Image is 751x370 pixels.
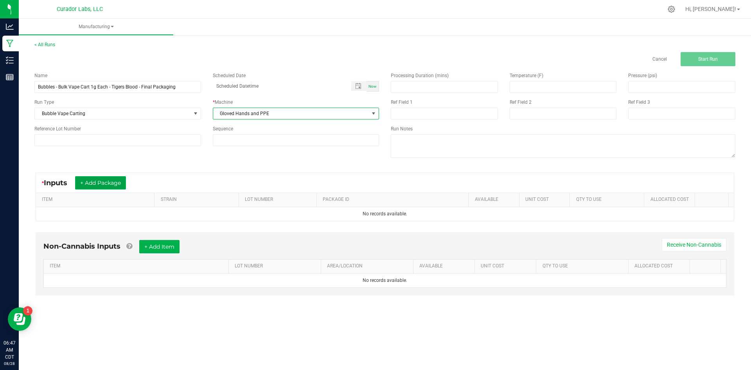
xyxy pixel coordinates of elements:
[525,197,567,203] a: Unit CostSortable
[681,52,735,66] button: Start Run
[34,73,47,78] span: Name
[667,5,676,13] div: Manage settings
[213,73,246,78] span: Scheduled Date
[481,263,533,269] a: Unit CostSortable
[327,263,410,269] a: AREA/LOCATIONSortable
[6,73,14,81] inline-svg: Reports
[368,84,377,88] span: Now
[8,307,31,331] iframe: Resource center
[34,126,81,132] span: Reference Lot Number
[36,207,734,221] td: No records available.
[44,274,726,287] td: No records available.
[634,263,687,269] a: Allocated CostSortable
[662,238,726,251] button: Receive Non-Cannabis
[351,81,367,91] span: Toggle popup
[4,361,15,366] p: 08/28
[391,73,449,78] span: Processing Duration (mins)
[696,263,718,269] a: Sortable
[6,40,14,47] inline-svg: Manufacturing
[510,73,543,78] span: Temperature (F)
[19,23,173,30] span: Manufacturing
[43,242,120,251] span: Non-Cannabis Inputs
[161,197,236,203] a: STRAINSortable
[419,263,472,269] a: AVAILABLESortable
[245,197,313,203] a: LOT NUMBERSortable
[19,19,173,35] a: Manufacturing
[44,179,75,187] span: Inputs
[35,108,191,119] span: Bubble Vape Carting
[6,23,14,31] inline-svg: Analytics
[652,56,667,63] a: Cancel
[235,263,318,269] a: LOT NUMBERSortable
[543,263,625,269] a: QTY TO USESortable
[126,242,132,251] a: Add Non-Cannabis items that were also consumed in the run (e.g. gloves and packaging); Also add N...
[685,6,736,12] span: Hi, [PERSON_NAME]!
[139,240,180,253] button: + Add Item
[57,6,103,13] span: Curador Labs, LLC
[34,42,55,47] a: < All Runs
[34,99,54,106] span: Run Type
[391,126,413,132] span: Run Notes
[42,197,151,203] a: ITEMSortable
[391,99,413,105] span: Ref Field 1
[75,176,126,190] button: + Add Package
[628,73,657,78] span: Pressure (psi)
[213,126,233,132] span: Sequence
[576,197,641,203] a: QTY TO USESortable
[701,197,726,203] a: Sortable
[6,56,14,64] inline-svg: Inventory
[628,99,650,105] span: Ref Field 3
[510,99,532,105] span: Ref Field 2
[698,56,718,62] span: Start Run
[215,99,233,105] span: Machine
[213,108,369,119] span: Gloved Hands and PPE
[475,197,516,203] a: AVAILABLESortable
[323,197,465,203] a: PACKAGE IDSortable
[4,339,15,361] p: 06:47 AM CDT
[213,81,343,91] input: Scheduled Datetime
[650,197,692,203] a: Allocated CostSortable
[23,306,32,316] iframe: Resource center unread badge
[50,263,225,269] a: ITEMSortable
